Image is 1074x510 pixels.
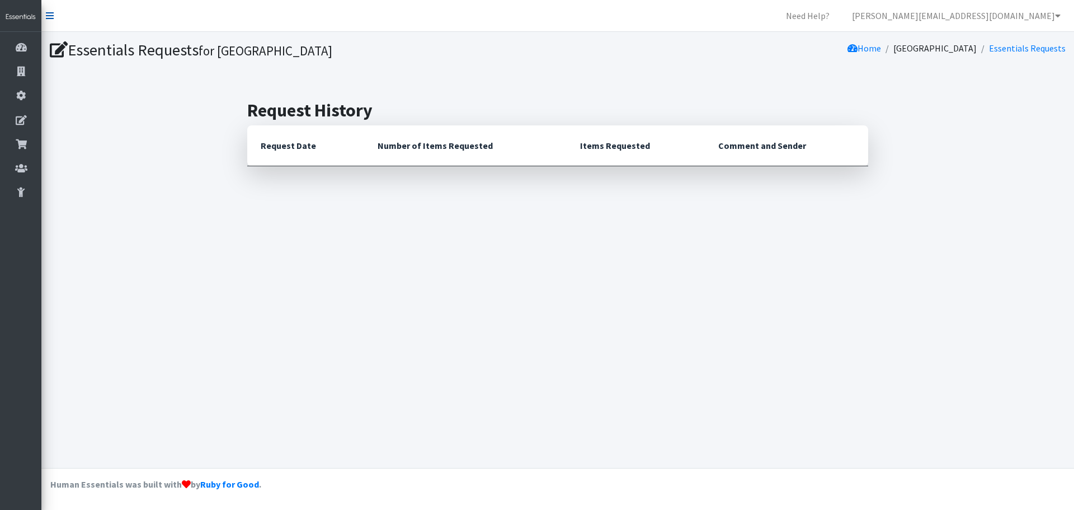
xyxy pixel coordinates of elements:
[247,100,868,121] h2: Request History
[777,4,839,27] a: Need Help?
[847,43,881,54] a: Home
[50,40,553,60] h1: Essentials Requests
[893,43,977,54] a: [GEOGRAPHIC_DATA]
[705,125,868,166] th: Comment and Sender
[4,12,37,22] img: HumanEssentials
[199,43,332,59] small: for [GEOGRAPHIC_DATA]
[200,479,259,490] a: Ruby for Good
[364,125,567,166] th: Number of Items Requested
[247,125,364,166] th: Request Date
[50,479,261,490] strong: Human Essentials was built with by .
[989,43,1066,54] a: Essentials Requests
[843,4,1070,27] a: [PERSON_NAME][EMAIL_ADDRESS][DOMAIN_NAME]
[567,125,705,166] th: Items Requested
